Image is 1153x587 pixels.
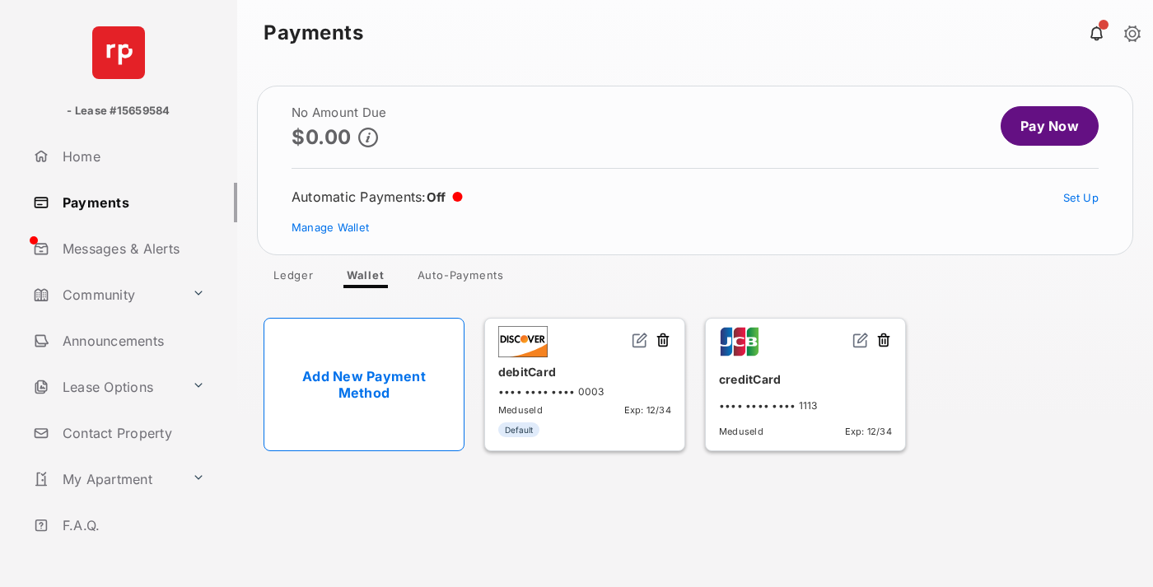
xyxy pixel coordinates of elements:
a: Manage Wallet [292,221,369,234]
a: Contact Property [26,413,237,453]
a: Wallet [334,268,398,288]
span: Off [427,189,446,205]
img: svg+xml;base64,PHN2ZyB2aWV3Qm94PSIwIDAgMjQgMjQiIHdpZHRoPSIxNiIgaGVpZ2h0PSIxNiIgZmlsbD0ibm9uZSIgeG... [632,332,648,348]
a: Add New Payment Method [264,318,464,451]
a: Auto-Payments [404,268,517,288]
p: - Lease #15659584 [67,103,170,119]
span: Meduseld [719,426,763,437]
a: My Apartment [26,459,185,499]
span: Exp: 12/34 [845,426,892,437]
a: Community [26,275,185,314]
img: svg+xml;base64,PHN2ZyB4bWxucz0iaHR0cDovL3d3dy53My5vcmcvMjAwMC9zdmciIHdpZHRoPSI2NCIgaGVpZ2h0PSI2NC... [92,26,145,79]
div: •••• •••• •••• 1113 [719,399,892,412]
a: Ledger [260,268,327,288]
a: F.A.Q. [26,505,237,545]
span: Exp: 12/34 [624,404,671,416]
img: svg+xml;base64,PHN2ZyB2aWV3Qm94PSIwIDAgMjQgMjQiIHdpZHRoPSIxNiIgaGVpZ2h0PSIxNiIgZmlsbD0ibm9uZSIgeG... [852,332,869,348]
div: creditCard [719,366,892,393]
strong: Payments [264,23,363,43]
a: Messages & Alerts [26,229,237,268]
div: Automatic Payments : [292,189,463,205]
div: •••• •••• •••• 0003 [498,385,671,398]
p: $0.00 [292,126,352,148]
div: debitCard [498,358,671,385]
a: Home [26,137,237,176]
a: Lease Options [26,367,185,407]
a: Payments [26,183,237,222]
a: Set Up [1063,191,1099,204]
span: Meduseld [498,404,543,416]
h2: No Amount Due [292,106,386,119]
a: Announcements [26,321,237,361]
